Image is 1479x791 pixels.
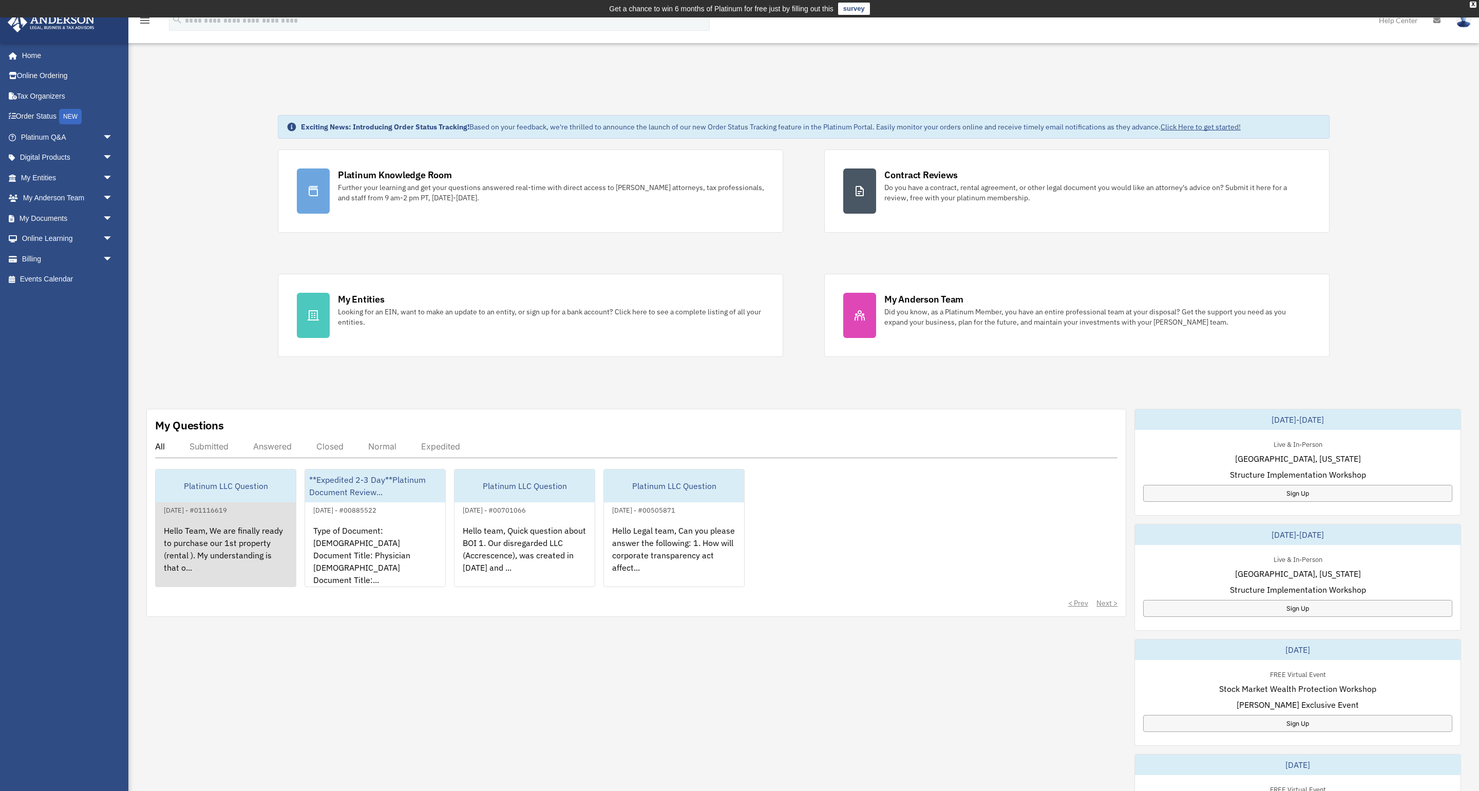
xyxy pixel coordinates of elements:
[338,182,764,203] div: Further your learning and get your questions answered real-time with direct access to [PERSON_NAM...
[1262,668,1334,679] div: FREE Virtual Event
[305,516,445,596] div: Type of Document: [DEMOGRAPHIC_DATA] Document Title: Physician [DEMOGRAPHIC_DATA] Document Title:...
[1230,583,1366,596] span: Structure Implementation Workshop
[1230,468,1366,481] span: Structure Implementation Workshop
[305,469,446,587] a: **Expedited 2-3 Day**Platinum Document Review...[DATE] - #00885522Type of Document: [DEMOGRAPHIC_...
[1143,485,1452,502] a: Sign Up
[1235,453,1361,465] span: [GEOGRAPHIC_DATA], [US_STATE]
[1143,715,1452,732] a: Sign Up
[884,293,963,306] div: My Anderson Team
[189,441,229,451] div: Submitted
[172,14,183,25] i: search
[5,12,98,32] img: Anderson Advisors Platinum Portal
[7,188,128,209] a: My Anderson Teamarrow_drop_down
[7,106,128,127] a: Order StatusNEW
[7,229,128,249] a: Online Learningarrow_drop_down
[1235,568,1361,580] span: [GEOGRAPHIC_DATA], [US_STATE]
[156,469,296,502] div: Platinum LLC Question
[316,441,344,451] div: Closed
[103,167,123,189] span: arrow_drop_down
[338,293,384,306] div: My Entities
[1456,13,1471,28] img: User Pic
[1135,639,1461,660] div: [DATE]
[824,149,1330,233] a: Contract Reviews Do you have a contract, rental agreement, or other legal document you would like...
[7,127,128,147] a: Platinum Q&Aarrow_drop_down
[103,147,123,168] span: arrow_drop_down
[156,516,296,596] div: Hello Team, We are finally ready to purchase our 1st property (rental ). My understanding is that...
[884,307,1311,327] div: Did you know, as a Platinum Member, you have an entire professional team at your disposal? Get th...
[103,229,123,250] span: arrow_drop_down
[338,168,452,181] div: Platinum Knowledge Room
[1265,438,1331,449] div: Live & In-Person
[253,441,292,451] div: Answered
[7,249,128,269] a: Billingarrow_drop_down
[1237,699,1359,711] span: [PERSON_NAME] Exclusive Event
[278,274,783,357] a: My Entities Looking for an EIN, want to make an update to an entity, or sign up for a bank accoun...
[1470,2,1476,8] div: close
[156,504,235,515] div: [DATE] - #01116619
[305,504,385,515] div: [DATE] - #00885522
[103,249,123,270] span: arrow_drop_down
[1135,409,1461,430] div: [DATE]-[DATE]
[103,208,123,229] span: arrow_drop_down
[1219,683,1376,695] span: Stock Market Wealth Protection Workshop
[305,469,445,502] div: **Expedited 2-3 Day**Platinum Document Review...
[7,269,128,290] a: Events Calendar
[7,66,128,86] a: Online Ordering
[604,469,744,502] div: Platinum LLC Question
[155,418,224,433] div: My Questions
[454,469,595,502] div: Platinum LLC Question
[824,274,1330,357] a: My Anderson Team Did you know, as a Platinum Member, you have an entire professional team at your...
[7,167,128,188] a: My Entitiesarrow_drop_down
[1135,755,1461,775] div: [DATE]
[7,86,128,106] a: Tax Organizers
[454,469,595,587] a: Platinum LLC Question[DATE] - #00701066Hello team, Quick question about BOI 1. Our disregarded LL...
[139,18,151,27] a: menu
[139,14,151,27] i: menu
[884,168,958,181] div: Contract Reviews
[278,149,783,233] a: Platinum Knowledge Room Further your learning and get your questions answered real-time with dire...
[155,469,296,587] a: Platinum LLC Question[DATE] - #01116619Hello Team, We are finally ready to purchase our 1st prope...
[884,182,1311,203] div: Do you have a contract, rental agreement, or other legal document you would like an attorney's ad...
[609,3,833,15] div: Get a chance to win 6 months of Platinum for free just by filling out this
[1265,553,1331,564] div: Live & In-Person
[604,516,744,596] div: Hello Legal team, Can you please answer the following: 1. How will corporate transparency act aff...
[838,3,870,15] a: survey
[59,109,82,124] div: NEW
[155,441,165,451] div: All
[103,188,123,209] span: arrow_drop_down
[1143,600,1452,617] a: Sign Up
[1135,524,1461,545] div: [DATE]-[DATE]
[7,208,128,229] a: My Documentsarrow_drop_down
[603,469,745,587] a: Platinum LLC Question[DATE] - #00505871Hello Legal team, Can you please answer the following: 1. ...
[7,45,123,66] a: Home
[301,122,469,131] strong: Exciting News: Introducing Order Status Tracking!
[1161,122,1241,131] a: Click Here to get started!
[454,504,534,515] div: [DATE] - #00701066
[604,504,684,515] div: [DATE] - #00505871
[454,516,595,596] div: Hello team, Quick question about BOI 1. Our disregarded LLC (Accrescence), was created in [DATE] ...
[301,122,1241,132] div: Based on your feedback, we're thrilled to announce the launch of our new Order Status Tracking fe...
[7,147,128,168] a: Digital Productsarrow_drop_down
[368,441,396,451] div: Normal
[103,127,123,148] span: arrow_drop_down
[421,441,460,451] div: Expedited
[338,307,764,327] div: Looking for an EIN, want to make an update to an entity, or sign up for a bank account? Click her...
